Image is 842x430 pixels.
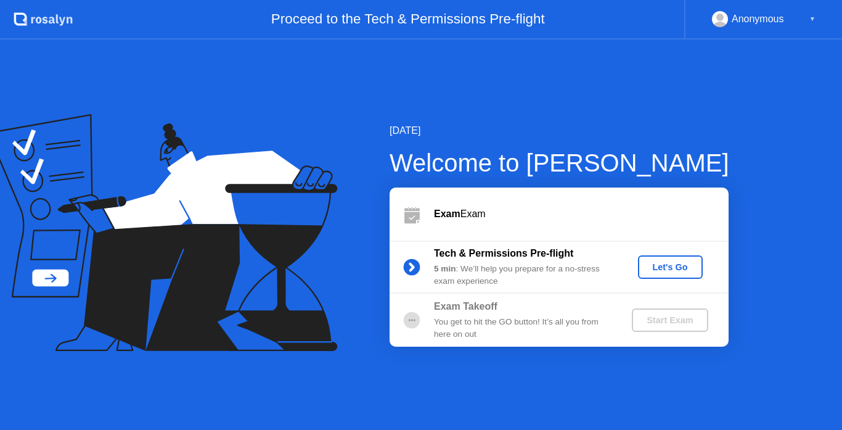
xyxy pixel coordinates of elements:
[638,255,703,279] button: Let's Go
[434,316,611,341] div: You get to hit the GO button! It’s all you from here on out
[643,262,698,272] div: Let's Go
[632,308,708,332] button: Start Exam
[434,207,729,221] div: Exam
[732,11,784,27] div: Anonymous
[434,248,573,258] b: Tech & Permissions Pre-flight
[390,123,729,138] div: [DATE]
[390,144,729,181] div: Welcome to [PERSON_NAME]
[434,264,456,273] b: 5 min
[434,263,611,288] div: : We’ll help you prepare for a no-stress exam experience
[434,301,497,312] b: Exam Takeoff
[434,209,460,219] b: Exam
[809,11,815,27] div: ▼
[637,315,703,325] div: Start Exam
